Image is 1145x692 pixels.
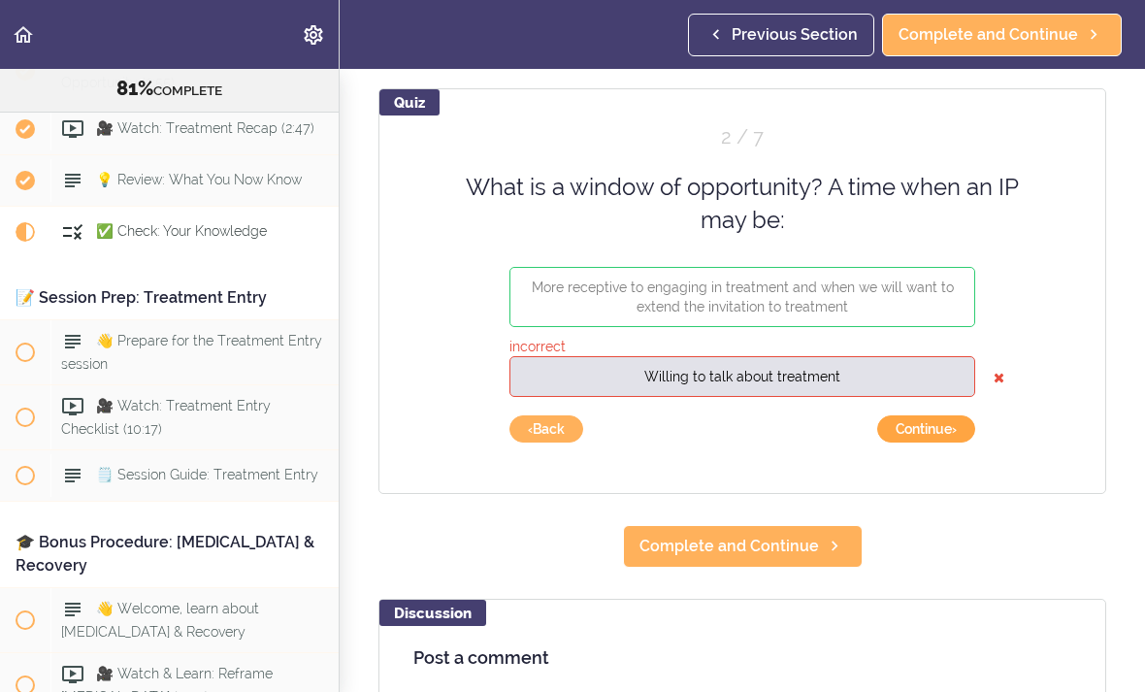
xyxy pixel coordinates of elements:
[877,415,975,443] button: continue
[12,23,35,47] svg: Back to course curriculum
[509,266,975,326] button: More receptive to engaging in treatment and when we will want to extend the invitation to treatment
[24,77,314,102] div: COMPLETE
[96,121,314,137] span: 🎥 Watch: Treatment Recap (2:47)
[96,468,318,483] span: 🗒️ Session Guide: Treatment Entry
[882,14,1122,56] a: Complete and Continue
[509,123,975,151] div: Question 2 out of 7
[688,14,874,56] a: Previous Section
[899,23,1078,47] span: Complete and Continue
[61,602,259,640] span: 👋 Welcome, learn about [MEDICAL_DATA] & Recovery
[379,600,486,626] div: Discussion
[509,338,566,353] span: incorrect
[96,224,267,240] span: ✅ Check: Your Knowledge
[116,77,153,100] span: 81%
[61,334,322,372] span: 👋 Prepare for the Treatment Entry session
[509,415,583,443] button: go back
[461,171,1024,238] div: What is a window of opportunity? A time when an IP may be:
[532,279,954,313] span: More receptive to engaging in treatment and when we will want to extend the invitation to treatment
[644,368,840,383] span: Willing to talk about treatment
[639,535,819,558] span: Complete and Continue
[302,23,325,47] svg: Settings Menu
[413,648,1071,668] h4: Post a comment
[623,525,863,568] a: Complete and Continue
[61,399,271,437] span: 🎥 Watch: Treatment Entry Checklist (10:17)
[509,355,975,396] button: Willing to talk about treatment
[96,173,302,188] span: 💡 Review: What You Now Know
[732,23,858,47] span: Previous Section
[379,89,440,115] div: Quiz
